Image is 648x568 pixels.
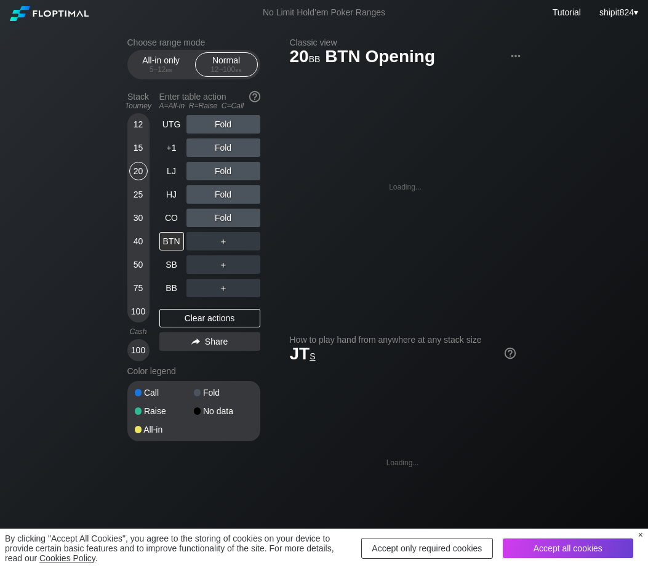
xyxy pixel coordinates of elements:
[194,388,253,397] div: Fold
[5,534,351,563] div: By clicking "Accept All Cookies", you agree to the storing of cookies on your device to provide c...
[129,341,148,359] div: 100
[159,138,184,157] div: +1
[186,162,260,180] div: Fold
[159,102,260,110] div: A=All-in R=Raise C=Call
[159,162,184,180] div: LJ
[386,458,419,467] div: Loading...
[135,65,187,74] div: 5 – 12
[159,115,184,134] div: UTG
[129,232,148,250] div: 40
[129,115,148,134] div: 12
[135,407,194,415] div: Raise
[135,425,194,434] div: All-in
[309,51,321,65] span: bb
[10,6,89,21] img: Floptimal logo
[39,553,95,563] a: Cookies Policy
[186,232,260,250] div: ＋
[159,209,184,227] div: CO
[235,65,242,74] span: bb
[361,538,493,559] div: Accept only required cookies
[129,138,148,157] div: 15
[248,90,262,103] img: help.32db89a4.svg
[596,6,640,19] div: ▾
[201,65,252,74] div: 12 – 100
[290,344,316,363] span: JT
[599,7,634,17] span: shipit824
[288,47,322,68] span: 20
[127,38,260,47] h2: Choose range mode
[122,327,154,336] div: Cash
[159,255,184,274] div: SB
[323,47,437,68] span: BTN Opening
[638,530,643,540] div: ×
[244,7,404,20] div: No Limit Hold’em Poker Ranges
[186,138,260,157] div: Fold
[129,185,148,204] div: 25
[553,7,581,17] a: Tutorial
[186,185,260,204] div: Fold
[127,361,260,381] div: Color legend
[135,388,194,397] div: Call
[129,302,148,321] div: 100
[159,279,184,297] div: BB
[389,183,422,191] div: Loading...
[129,279,148,297] div: 75
[122,87,154,115] div: Stack
[122,102,154,110] div: Tourney
[159,332,260,351] div: Share
[290,38,521,47] h2: Classic view
[290,335,516,345] h2: How to play hand from anywhere at any stack size
[166,65,173,74] span: bb
[129,162,148,180] div: 20
[159,309,260,327] div: Clear actions
[186,279,260,297] div: ＋
[509,49,522,63] img: ellipsis.fd386fe8.svg
[159,185,184,204] div: HJ
[129,255,148,274] div: 50
[133,53,190,76] div: All-in only
[191,338,200,345] img: share.864f2f62.svg
[186,209,260,227] div: Fold
[310,348,315,362] span: s
[186,115,260,134] div: Fold
[503,538,633,558] div: Accept all cookies
[198,53,255,76] div: Normal
[186,255,260,274] div: ＋
[194,407,253,415] div: No data
[503,346,517,360] img: help.32db89a4.svg
[159,232,184,250] div: BTN
[159,87,260,115] div: Enter table action
[129,209,148,227] div: 30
